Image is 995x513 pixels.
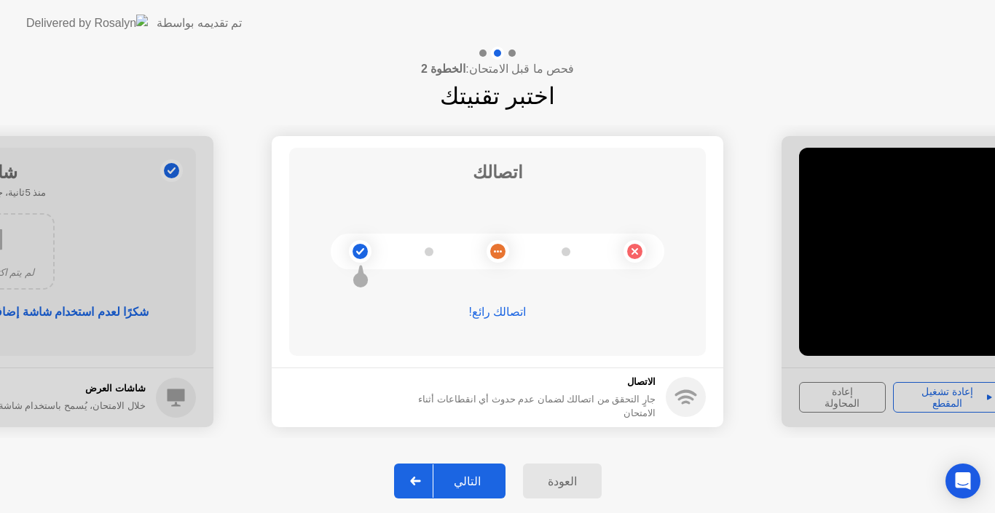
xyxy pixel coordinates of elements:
[945,464,980,498] div: Open Intercom Messenger
[440,79,555,114] h1: اختبر تقنيتك
[421,60,574,78] h4: فحص ما قبل الامتحان:
[421,63,465,75] b: الخطوة 2
[409,375,656,389] h5: الاتصال
[289,303,706,321] div: اتصالك رائع!
[409,392,656,420] div: جارٍ التحقق من اتصالك لضمان عدم حدوث أي انقطاعات أثناء الامتحان
[527,474,597,488] div: العودة
[394,464,506,498] button: التالي
[523,464,602,498] button: العودة
[433,474,501,488] div: التالي
[26,15,148,31] img: Delivered by Rosalyn
[157,15,242,32] div: تم تقديمه بواسطة
[473,159,523,186] h1: اتصالك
